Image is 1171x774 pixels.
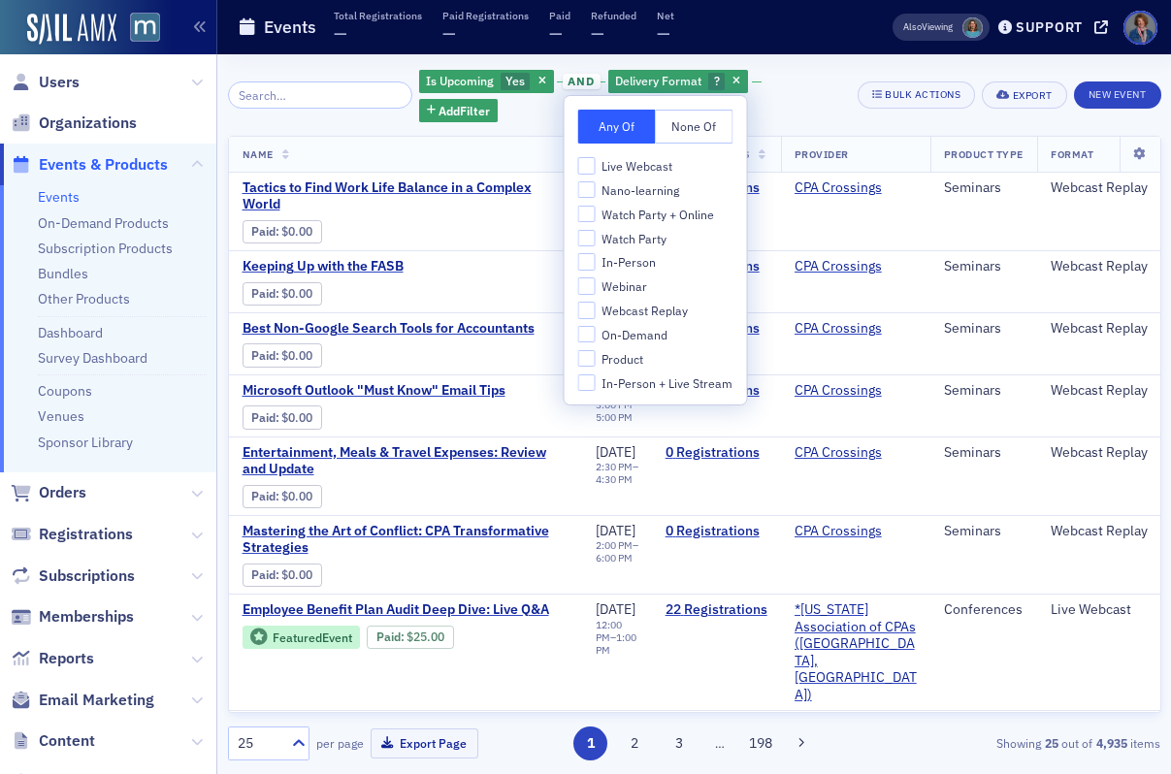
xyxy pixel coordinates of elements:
span: Add Filter [439,102,490,119]
a: Paid [251,410,276,425]
button: None Of [655,110,732,144]
span: — [549,22,563,45]
a: Events [38,188,80,206]
span: On-Demand [602,327,667,343]
a: Tactics to Find Work Life Balance in a Complex World [243,179,569,213]
span: : [251,348,281,363]
a: *[US_STATE] Association of CPAs ([GEOGRAPHIC_DATA], [GEOGRAPHIC_DATA]) [795,601,917,703]
span: Viewing [903,20,953,34]
span: $0.00 [281,489,312,503]
input: On-Demand [578,326,596,343]
div: Showing out of items [863,734,1161,752]
span: Format [1051,147,1093,161]
input: Webinar [578,277,596,295]
div: Live Webcast [1051,601,1148,619]
a: Dashboard [38,324,103,341]
input: Webcast Replay [578,302,596,319]
a: CPA Crossings [795,258,882,275]
a: Users [11,72,80,93]
span: Yes [505,73,525,88]
a: Subscriptions [11,565,135,587]
span: : [251,489,281,503]
a: Paid [376,629,401,644]
a: 22 Registrations [666,601,767,619]
strong: 4,935 [1092,734,1130,752]
div: Paid: 0 - $0 [243,564,322,587]
button: 2 [618,726,652,760]
div: Webcast Replay [1051,382,1148,400]
p: Net [657,9,674,22]
div: Seminars [944,444,1024,462]
a: 0 Registrations [666,444,767,462]
div: Seminars [944,320,1024,338]
a: Coupons [38,382,92,400]
div: Seminars [944,382,1024,400]
a: CPA Crossings [795,382,882,400]
span: Content [39,730,95,752]
span: Is Upcoming [426,73,494,88]
span: — [657,22,670,45]
a: Other Products [38,290,130,307]
span: Product Type [944,147,1024,161]
span: Microsoft Outlook "Must Know" Email Tips [243,382,569,400]
h1: Events [264,16,316,39]
time: 1:00 PM [596,630,636,657]
span: CPA Crossings [795,382,917,400]
a: Bundles [38,265,88,282]
span: $0.00 [281,567,312,582]
div: Bulk Actions [885,89,960,100]
span: Profile [1123,11,1157,45]
span: CPA Crossings [795,179,917,197]
span: Memberships [39,606,134,628]
span: Product [602,351,643,368]
a: Paid [251,286,276,301]
span: In-Person [602,254,656,271]
span: : [251,224,281,239]
span: Watch Party + Online [602,207,714,223]
span: Email Marketing [39,690,154,711]
div: Export [1013,90,1053,101]
time: 5:00 PM [596,410,633,424]
a: Email Marketing [11,690,154,711]
span: — [442,22,456,45]
a: Events & Products [11,154,168,176]
a: 0 Registrations [666,523,767,540]
span: Webinar [602,278,647,295]
span: $0.00 [281,224,312,239]
input: In-Person + Live Stream [578,374,596,392]
a: Orders [11,482,86,503]
div: Seminars [944,179,1024,197]
time: 2:30 PM [596,460,633,473]
span: In-Person + Live Stream [602,375,732,392]
span: Provider [795,147,849,161]
button: Export Page [371,728,478,758]
div: – [596,619,638,657]
button: Any Of [578,110,656,144]
a: Keeping Up with the FASB [243,258,569,275]
span: Best Non-Google Search Tools for Accountants [243,320,569,338]
div: Webcast Replay [1051,179,1148,197]
p: Total Registrations [334,9,422,22]
button: AddFilter [419,99,499,123]
a: Registrations [11,524,133,545]
div: – [596,461,638,486]
div: Paid: 20 - $2500 [367,626,453,649]
label: Nano-learning [578,181,733,199]
a: Paid [251,567,276,582]
span: CPA Crossings [795,444,917,462]
span: : [251,410,281,425]
a: Paid [251,348,276,363]
label: Watch Party + Online [578,206,733,223]
span: : [251,567,281,582]
span: — [334,22,347,45]
button: 198 [743,726,777,760]
span: Mastering the Art of Conflict: CPA Transformative Strategies [243,523,569,557]
a: Sponsor Library [38,434,133,451]
p: Paid [549,9,570,22]
a: Venues [38,407,84,425]
a: Survey Dashboard [38,349,147,367]
span: $0.00 [281,410,312,425]
time: 6:00 PM [596,551,633,564]
a: CPA Crossings [795,320,882,338]
div: – [596,539,638,564]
